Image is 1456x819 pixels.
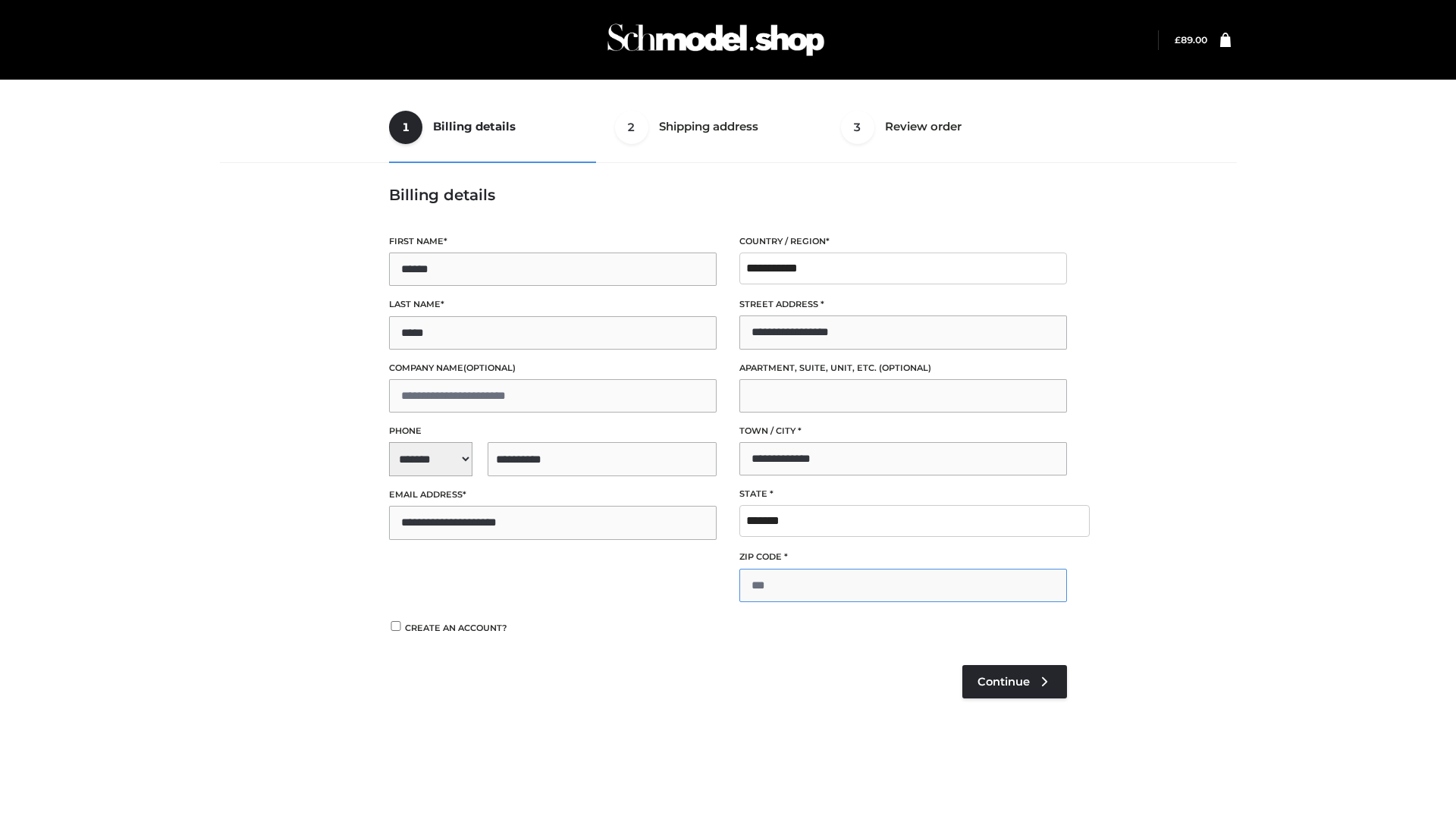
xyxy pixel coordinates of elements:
img: Schmodel Admin 964 [602,10,830,70]
label: Country / Region [739,234,1067,249]
label: Company name [389,361,717,375]
span: Continue [977,675,1030,689]
label: First name [389,234,717,249]
label: Apartment, suite, unit, etc. [739,361,1067,375]
a: £89.00 [1175,34,1207,45]
h3: Billing details [389,186,1067,204]
span: (optional) [879,362,931,373]
bdi: 89.00 [1175,34,1207,45]
label: Street address [739,297,1067,312]
label: Town / City [739,424,1067,438]
label: Last name [389,297,717,312]
label: Email address [389,488,717,502]
span: Create an account? [405,623,507,633]
span: £ [1175,34,1181,45]
a: Continue [962,665,1067,698]
span: (optional) [463,362,516,373]
label: Phone [389,424,717,438]
label: State [739,487,1067,501]
label: ZIP Code [739,550,1067,564]
input: Create an account? [389,621,403,631]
